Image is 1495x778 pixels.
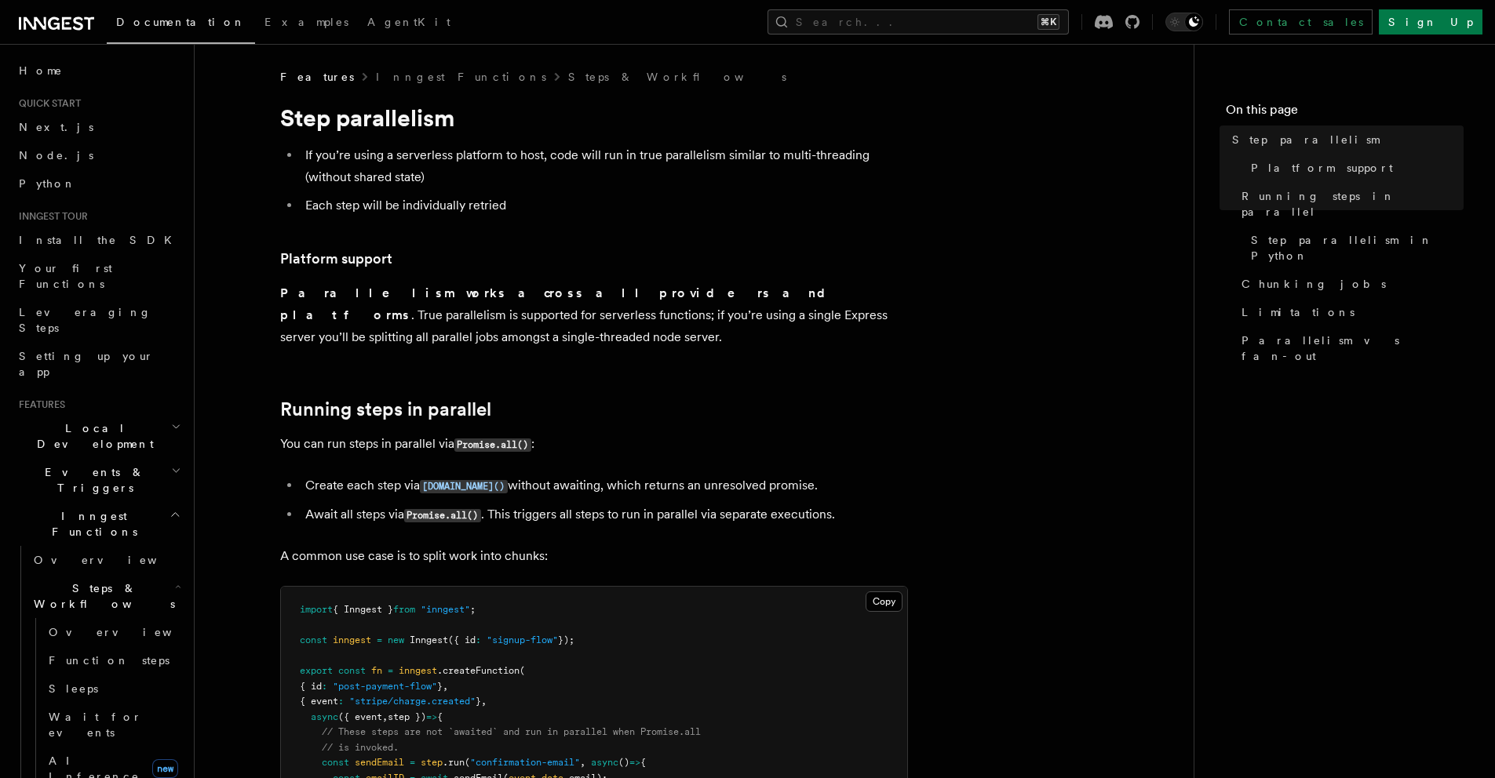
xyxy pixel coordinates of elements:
[27,580,175,612] span: Steps & Workflows
[13,298,184,342] a: Leveraging Steps
[300,665,333,676] span: export
[1242,304,1355,320] span: Limitations
[470,604,476,615] span: ;
[300,681,322,692] span: { id
[301,144,908,188] li: If you’re using a serverless platform to host, code will run in true parallelism similar to multi...
[421,604,470,615] span: "inngest"
[580,757,585,768] span: ,
[376,69,546,85] a: Inngest Functions
[371,665,382,676] span: fn
[280,433,908,456] p: You can run steps in parallel via :
[481,696,487,707] span: ,
[49,711,142,739] span: Wait for events
[301,474,908,497] li: Create each step via without awaiting, which returns an unresolved promise.
[300,604,333,615] span: import
[264,16,348,28] span: Examples
[42,646,184,674] a: Function steps
[338,696,344,707] span: :
[388,711,426,722] span: step })
[448,634,476,645] span: ({ id
[19,306,151,334] span: Leveraging Steps
[300,634,327,645] span: const
[338,665,366,676] span: const
[13,56,184,85] a: Home
[421,757,443,768] span: step
[358,5,460,42] a: AgentKit
[13,210,88,223] span: Inngest tour
[1242,188,1464,220] span: Running steps in parallel
[300,696,338,707] span: { event
[322,726,701,737] span: // These steps are not `awaited` and run in parallel when Promise.all
[454,438,531,452] code: Promise.all()
[1229,9,1373,35] a: Contact sales
[280,248,392,270] a: Platform support
[19,63,63,78] span: Home
[866,591,902,612] button: Copy
[49,654,170,667] span: Function steps
[13,113,184,141] a: Next.js
[618,757,629,768] span: ()
[301,194,908,216] li: Each step will be individually retried
[1251,232,1464,264] span: Step parallelism in Python
[1165,13,1203,31] button: Toggle dark mode
[1242,333,1464,364] span: Parallelism vs fan-out
[116,16,246,28] span: Documentation
[19,262,112,290] span: Your first Functions
[42,703,184,747] a: Wait for events
[19,234,181,246] span: Install the SDK
[152,759,178,778] span: new
[443,757,465,768] span: .run
[255,5,358,42] a: Examples
[280,285,838,322] strong: Parallelism works across all providers and platforms
[349,696,476,707] span: "stripe/charge.created"
[322,757,349,768] span: const
[1242,276,1386,292] span: Chunking jobs
[410,757,415,768] span: =
[388,665,393,676] span: =
[410,634,448,645] span: Inngest
[420,480,508,493] code: [DOMAIN_NAME]()
[322,742,399,753] span: // is invoked.
[399,665,437,676] span: inngest
[322,681,327,692] span: :
[1226,125,1464,154] a: Step parallelism
[437,665,520,676] span: .createFunction
[393,604,415,615] span: from
[27,546,184,574] a: Overview
[476,634,481,645] span: :
[13,342,184,386] a: Setting up your app
[437,681,443,692] span: }
[426,711,437,722] span: =>
[1235,270,1464,298] a: Chunking jobs
[280,104,908,132] h1: Step parallelism
[13,141,184,169] a: Node.js
[367,16,450,28] span: AgentKit
[13,398,65,411] span: Features
[420,478,508,493] a: [DOMAIN_NAME]()
[1379,9,1482,35] a: Sign Up
[301,504,908,526] li: Await all steps via . This triggers all steps to run in parallel via separate executions.
[311,711,338,722] span: async
[1037,14,1059,30] kbd: ⌘K
[1251,160,1393,176] span: Platform support
[13,226,184,254] a: Install the SDK
[1235,326,1464,370] a: Parallelism vs fan-out
[355,757,404,768] span: sendEmail
[280,545,908,567] p: A common use case is to split work into chunks:
[568,69,786,85] a: Steps & Workflows
[437,711,443,722] span: {
[1245,154,1464,182] a: Platform support
[280,282,908,348] p: . True parallelism is supported for serverless functions; if you’re using a single Express server...
[333,604,393,615] span: { Inngest }
[520,665,525,676] span: (
[13,464,171,496] span: Events & Triggers
[280,398,491,420] a: Running steps in parallel
[333,634,371,645] span: inngest
[42,674,184,703] a: Sleeps
[388,634,404,645] span: new
[13,458,184,502] button: Events & Triggers
[42,618,184,646] a: Overview
[487,634,558,645] span: "signup-flow"
[19,121,93,133] span: Next.js
[591,757,618,768] span: async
